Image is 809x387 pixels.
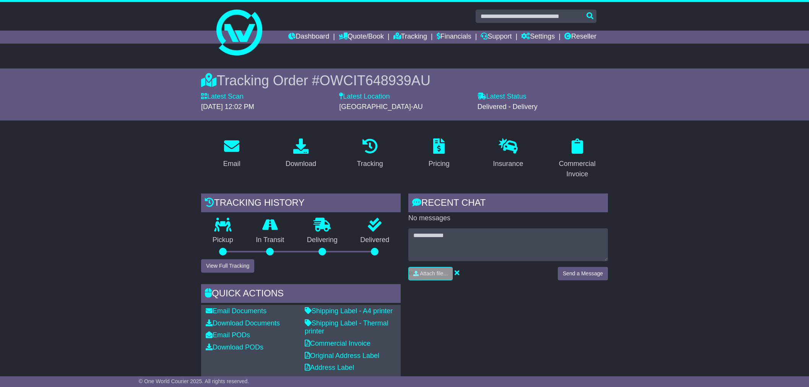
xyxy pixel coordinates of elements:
[296,236,349,244] p: Delivering
[305,352,379,359] a: Original Address Label
[201,284,401,305] div: Quick Actions
[305,364,354,371] a: Address Label
[408,214,608,223] p: No messages
[339,31,384,44] a: Quote/Book
[357,159,383,169] div: Tracking
[493,159,523,169] div: Insurance
[429,159,450,169] div: Pricing
[281,136,321,172] a: Download
[339,103,422,111] span: [GEOGRAPHIC_DATA]-AU
[339,93,390,101] label: Latest Location
[305,340,370,347] a: Commercial Invoice
[408,193,608,214] div: RECENT CHAT
[206,307,266,315] a: Email Documents
[139,378,249,384] span: © One World Courier 2025. All rights reserved.
[305,307,393,315] a: Shipping Label - A4 printer
[288,31,329,44] a: Dashboard
[305,319,388,335] a: Shipping Label - Thermal printer
[564,31,596,44] a: Reseller
[201,259,254,273] button: View Full Tracking
[206,343,263,351] a: Download PODs
[488,136,528,172] a: Insurance
[551,159,603,179] div: Commercial Invoice
[201,93,244,101] label: Latest Scan
[437,31,471,44] a: Financials
[424,136,455,172] a: Pricing
[546,136,608,182] a: Commercial Invoice
[352,136,388,172] a: Tracking
[349,236,401,244] p: Delivered
[206,331,250,339] a: Email PODs
[201,236,245,244] p: Pickup
[481,31,512,44] a: Support
[223,159,240,169] div: Email
[206,319,280,327] a: Download Documents
[201,193,401,214] div: Tracking history
[320,73,430,88] span: OWCIT648939AU
[521,31,555,44] a: Settings
[201,103,254,111] span: [DATE] 12:02 PM
[478,93,526,101] label: Latest Status
[218,136,245,172] a: Email
[478,103,538,111] span: Delivered - Delivery
[286,159,316,169] div: Download
[201,72,608,89] div: Tracking Order #
[245,236,296,244] p: In Transit
[558,267,608,280] button: Send a Message
[393,31,427,44] a: Tracking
